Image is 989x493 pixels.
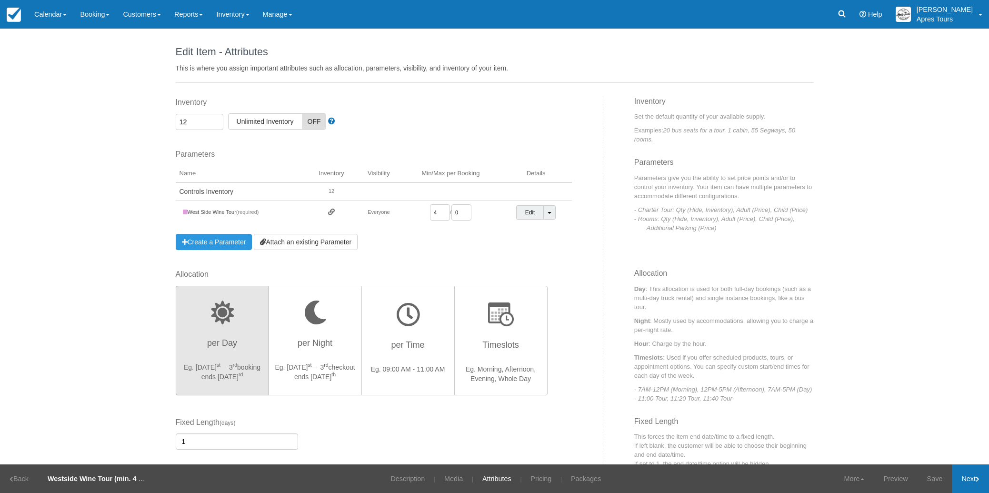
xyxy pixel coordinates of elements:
[275,334,356,358] h3: per Night
[221,420,233,426] span: days
[918,464,952,493] a: Save
[176,182,307,201] td: Controls Inventory
[460,336,541,360] h3: Timeslots
[874,464,917,493] a: Preview
[401,165,500,182] th: Min/Max per Booking
[356,165,401,182] th: Visibility
[275,362,356,382] p: Eg. [DATE] — 3 checkout ends [DATE]
[229,114,302,129] span: Unlimited Inventory
[176,286,269,395] button: per Day Eg. [DATE]st— 3rdbooking ends [DATE]rd
[233,362,237,368] sup: rd
[647,394,814,403] p: - 11:00 Tour, 11:20 Tour, 11:40 Tour
[634,417,814,433] h3: Fixed Length
[176,417,298,428] label: Fixed Length
[176,269,549,280] label: Allocation
[516,205,544,220] a: Edit
[182,334,263,358] h3: per Day
[176,433,298,450] input: Eg. 2 days
[896,7,911,22] img: A1
[868,10,882,18] span: Help
[523,464,559,493] a: Pricing
[500,165,571,182] th: Details
[952,464,989,493] a: Next
[383,464,432,493] a: Description
[634,432,814,468] p: This forces the item end date/time to a fixed length. If left blank, the customer will be able to...
[488,302,514,326] img: wizard-timeslot-icon.png
[176,97,572,108] label: Inventory
[220,420,235,426] span: ( )
[302,114,326,129] span: OFF
[269,286,362,395] button: per Night Eg. [DATE]st— 3rdcheckout ends [DATE]th
[254,234,358,250] a: Attach an existing Parameter
[634,126,814,144] p: Examples:
[437,464,470,493] a: Media
[176,46,814,58] h1: Edit Item - Attributes
[331,372,336,377] sup: th
[356,201,401,225] td: Everyone
[239,372,243,377] sup: rd
[361,286,455,395] button: per Time Eg. 09:00 AM - 11:00 AM
[451,204,471,221] input: MAX
[917,5,973,14] p: [PERSON_NAME]
[859,11,866,18] i: Help
[634,127,795,143] em: 20 bus seats for a tour, 1 cabin, 55 Segways, 50 rooms.
[564,464,608,493] a: Packages
[176,149,572,160] label: Parameters
[454,286,548,395] button: Timeslots Eg. Morning, Afternoon, Evening, Whole Day
[634,284,814,312] p: : This allocation is used for both full-day bookings (such as a multi-day truck rental) and singl...
[324,362,328,368] sup: rd
[647,205,814,214] p: - Charter Tour: Qty (Hide, Inventory), Adult (Price), Child (Price)
[634,269,814,284] h3: Allocation
[307,165,357,182] th: Inventory
[634,158,814,173] h3: Parameters
[430,204,450,221] input: MIN
[176,201,307,225] td: West Side Wine Tour
[917,14,973,24] p: Apres Tours
[308,362,311,368] sup: st
[368,364,449,374] p: Eg. 09:00 AM - 11:00 AM
[634,112,814,121] p: Set the default quantity of your available supply.
[634,173,814,201] p: Parameters give you the ability to set price points and/or to control your inventory. Your item c...
[329,188,334,194] span: 12
[182,362,263,382] p: Eg. [DATE] — 3 booking ends [DATE]
[634,354,663,361] strong: Timeslots
[475,464,519,493] a: Attributes
[7,8,21,22] img: checkfront-main-nav-mini-logo.png
[48,475,163,483] strong: Westside Wine Tour (min. 4 guests)
[835,464,874,493] a: More
[460,364,541,383] p: Eg. Morning, Afternoon, Evening, Whole Day
[647,385,814,394] p: - 7AM-12PM (Morning), 12PM-5PM (Afternoon), 7AM-5PM (Day)
[391,340,424,350] span: per Time
[634,97,814,112] h3: Inventory
[217,362,220,368] sup: st
[634,353,814,380] p: : Used if you offer scheduled products, tours, or appointment options. You can specify custom sta...
[634,339,814,348] p: : Charge by the hour.
[647,214,814,232] p: - Rooms: Qty (Hide, Inventory), Adult (Price), Child (Price), Additional Parking (Price)
[401,201,500,225] td: /
[236,209,259,215] sm: (required)
[634,317,650,324] strong: Night
[634,340,649,347] strong: Hour
[176,165,307,182] th: Name
[634,285,646,292] strong: Day
[176,234,252,250] a: Create a Parameter
[176,63,814,73] p: This is where you assign important attributes such as allocation, parameters, visibility, and inv...
[634,316,814,334] p: : Mostly used by accommodations, allowing you to charge a per-night rate.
